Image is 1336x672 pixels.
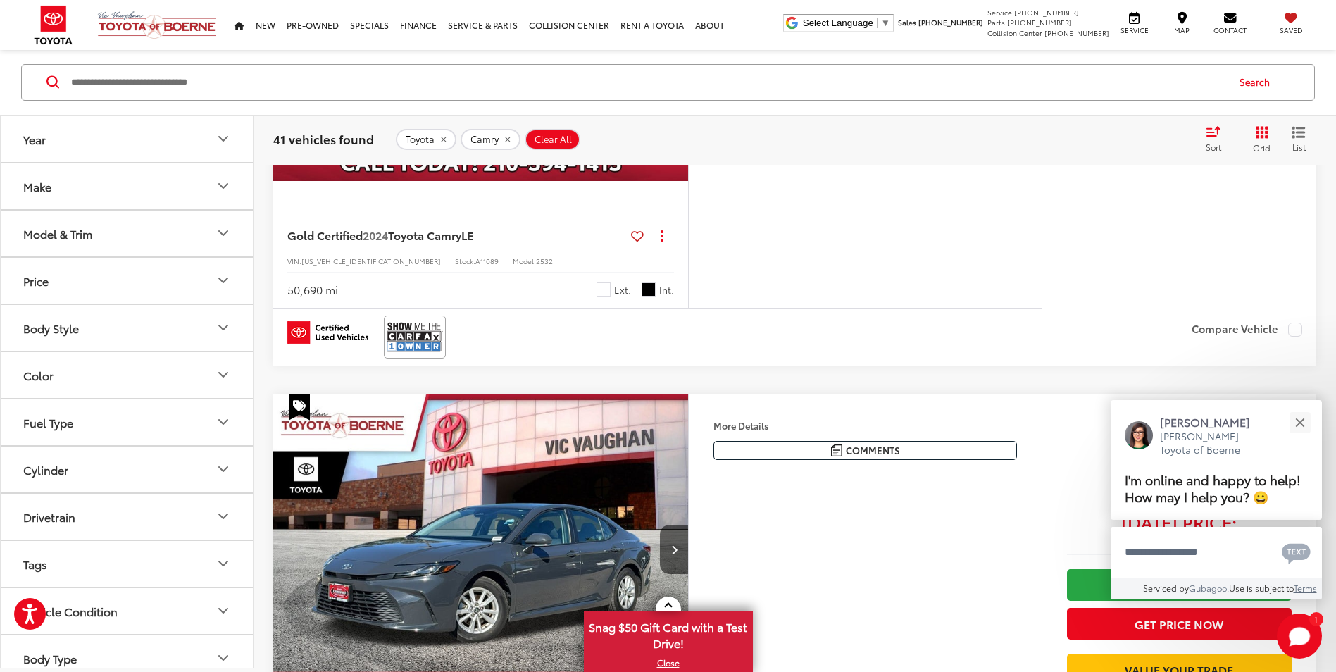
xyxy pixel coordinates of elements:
span: $24,200 [1067,473,1292,508]
svg: Text [1282,542,1311,564]
span: Use is subject to [1229,582,1294,594]
div: Year [215,131,232,148]
span: 41 vehicles found [273,130,374,147]
button: Vehicle ConditionVehicle Condition [1,588,254,634]
button: YearYear [1,116,254,162]
div: Drivetrain [23,510,75,523]
button: Search [1226,65,1290,100]
button: ColorColor [1,352,254,398]
button: Chat with SMS [1278,536,1315,568]
button: Fuel TypeFuel Type [1,399,254,445]
button: Clear All [525,129,580,150]
p: [PERSON_NAME] [1160,414,1264,430]
div: Fuel Type [23,416,73,429]
img: Toyota Certified Used Vehicles [287,321,368,344]
a: Select Language​ [803,18,890,28]
div: Body Type [215,650,232,667]
span: Sort [1206,141,1221,153]
span: [US_VEHICLE_IDENTIFICATION_NUMBER] [301,256,441,266]
span: 2024 [363,227,388,243]
div: Body Type [23,652,77,665]
span: [PHONE_NUMBER] [1007,17,1072,27]
div: Body Style [23,321,79,335]
span: Int. [659,283,674,297]
span: [PHONE_NUMBER] [1044,27,1109,38]
span: ▼ [881,18,890,28]
span: Toyota [406,134,435,145]
label: Compare Vehicle [1192,323,1302,337]
p: [PERSON_NAME] Toyota of Boerne [1160,430,1264,457]
button: Grid View [1237,125,1281,154]
span: Ext. [614,283,631,297]
span: Black [642,282,656,297]
span: Contact [1213,25,1247,35]
svg: Start Chat [1277,614,1322,659]
div: Color [23,368,54,382]
div: Make [215,178,232,195]
div: 50,690 mi [287,282,338,298]
button: Comments [713,441,1017,460]
span: [PHONE_NUMBER] [1014,7,1079,18]
span: Special [289,394,310,421]
div: Cylinder [215,461,232,478]
div: Close[PERSON_NAME][PERSON_NAME] Toyota of BoerneI'm online and happy to help! How may I help you?... [1111,400,1322,599]
button: Next image [660,525,688,574]
span: Grid [1253,142,1271,154]
span: List [1292,141,1306,153]
div: Price [23,274,49,287]
button: Body StyleBody Style [1,305,254,351]
span: Serviced by [1143,582,1189,594]
div: Model & Trim [215,225,232,242]
button: Close [1285,407,1315,437]
a: Gold Certified2024Toyota CamryLE [287,228,625,243]
span: Collision Center [987,27,1042,38]
span: White [597,282,611,297]
div: Vehicle Condition [23,604,118,618]
span: Map [1166,25,1197,35]
button: remove Camry [461,129,520,150]
img: Vic Vaughan Toyota of Boerne [97,11,217,39]
div: Year [23,132,46,146]
button: PricePrice [1,258,254,304]
span: Sales [898,17,916,27]
button: Get Price Now [1067,608,1292,640]
div: Vehicle Condition [215,603,232,620]
span: Comments [846,444,900,457]
div: Cylinder [23,463,68,476]
button: Toggle Chat Window [1277,614,1322,659]
span: [PHONE_NUMBER] [918,17,983,27]
span: LE [461,227,473,243]
h4: More Details [713,421,1017,430]
span: Clear All [535,134,572,145]
a: Gubagoo. [1189,582,1229,594]
span: A11089 [475,256,499,266]
button: MakeMake [1,163,254,209]
span: Select Language [803,18,873,28]
textarea: Type your message [1111,527,1322,578]
span: Snag $50 Gift Card with a Test Drive! [585,612,751,655]
div: Color [215,367,232,384]
div: Price [215,273,232,290]
div: Tags [23,557,47,571]
span: [DATE] Price: [1067,515,1292,529]
span: 1 [1314,616,1318,622]
button: Select sort value [1199,125,1237,154]
input: Search by Make, Model, or Keyword [70,66,1226,99]
div: Fuel Type [215,414,232,431]
span: Parts [987,17,1005,27]
span: Camry [470,134,499,145]
div: Drivetrain [215,509,232,525]
span: Service [1118,25,1150,35]
span: 2532 [536,256,553,266]
span: ​ [877,18,878,28]
img: View CARFAX report [387,318,443,356]
button: TagsTags [1,541,254,587]
button: Actions [649,223,674,248]
span: Stock: [455,256,475,266]
div: Tags [215,556,232,573]
span: Toyota Camry [388,227,461,243]
button: DrivetrainDrivetrain [1,494,254,540]
span: VIN: [287,256,301,266]
button: Model & TrimModel & Trim [1,211,254,256]
button: List View [1281,125,1316,154]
